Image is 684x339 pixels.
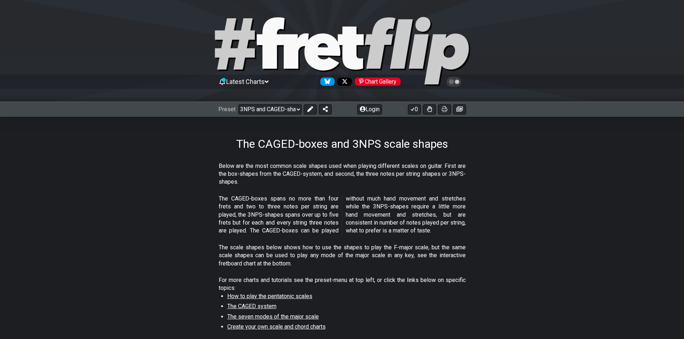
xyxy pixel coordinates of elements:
[218,106,236,113] span: Preset
[352,77,401,86] a: #fretflip at Pinterest
[319,104,332,114] button: Share Preset
[236,137,448,151] h1: The CAGED-boxes and 3NPS scale shapes
[450,79,458,85] span: Toggle light / dark theme
[238,104,302,114] select: Preset
[219,276,466,292] p: For more charts and tutorials see the preset-menu at top left, or click the links below on specif...
[357,104,382,114] button: Login
[423,104,436,114] button: Toggle Dexterity for all fretkits
[317,77,335,86] a: Follow #fretflip at Bluesky
[226,78,265,85] span: Latest Charts
[219,244,466,268] p: The scale shapes below shows how to use the shapes to play the F-major scale, but the same scale ...
[355,77,401,86] div: Chart Gallery
[227,323,326,330] span: Create your own scale and chord charts
[227,313,319,320] span: The seven modes of the major scale
[335,77,352,86] a: Follow #fretflip at X
[453,104,466,114] button: Create image
[408,104,421,114] button: 0
[219,162,466,186] p: Below are the most common scale shapes used when playing different scales on guitar. First are th...
[219,195,466,235] p: The CAGED-boxes spans no more than four frets and two to three notes per string are played, the 3...
[227,293,312,300] span: How to play the pentatonic scales
[304,104,317,114] button: Edit Preset
[438,104,451,114] button: Print
[227,303,276,310] span: The CAGED system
